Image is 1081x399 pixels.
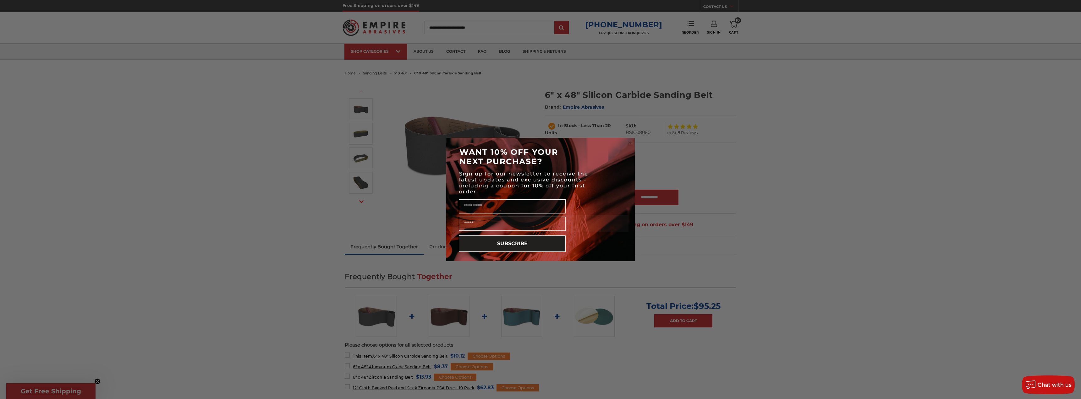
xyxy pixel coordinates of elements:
button: SUBSCRIBE [459,235,566,252]
input: Email [459,217,566,231]
span: WANT 10% OFF YOUR NEXT PURCHASE? [459,147,558,166]
button: Close dialog [627,139,633,146]
button: Chat with us [1022,375,1075,394]
span: Chat with us [1038,382,1072,388]
span: Sign up for our newsletter to receive the latest updates and exclusive discounts - including a co... [459,171,588,195]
